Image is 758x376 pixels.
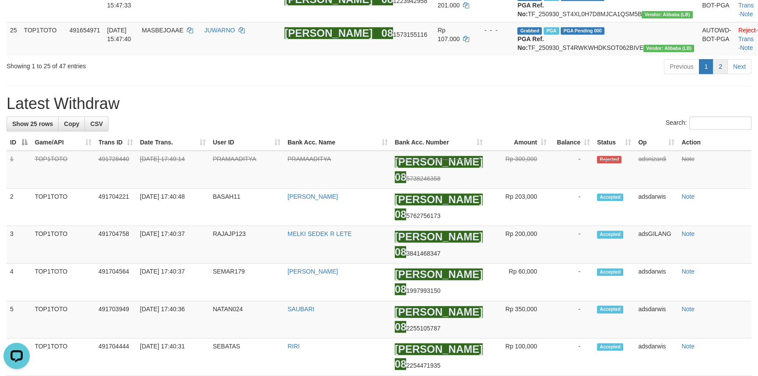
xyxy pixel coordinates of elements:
th: Bank Acc. Number: activate to sort column ascending [391,134,486,151]
th: Date Trans.: activate to sort column ascending [137,134,209,151]
td: Rp 200,000 [486,226,550,264]
span: Show 25 rows [12,120,53,127]
a: Next [727,59,751,74]
td: 2 [7,188,31,226]
td: - [550,264,593,301]
a: Note [681,268,695,275]
span: Accepted [597,268,623,276]
ah_el_jm_1757876466094: 08 [395,283,407,295]
ah_el_jm_1757876466094: 08 [395,358,407,370]
td: [DATE] 17:49:14 [137,151,209,188]
span: Vendor URL: https://dashboard.q2checkout.com/secure [642,11,692,18]
td: Rp 100,000 [486,338,550,376]
td: NATAN024 [209,301,284,338]
span: Rp 107.000 [438,27,460,42]
td: adsnizardi [635,151,678,188]
ah_el_jm_1757876466094: [PERSON_NAME] [395,268,483,280]
b: PGA Ref. No: [517,35,544,51]
td: [DATE] 17:40:37 [137,264,209,301]
td: 1 [7,151,31,188]
td: [DATE] 17:40:37 [137,226,209,264]
td: Rp 300,000 [486,151,550,188]
a: Copy [58,116,85,131]
span: [DATE] 15:47:40 [107,27,131,42]
a: [PERSON_NAME] [288,193,338,200]
a: 1 [699,59,714,74]
td: adsGILANG [635,226,678,264]
ah_el_jm_1757876466094: [PERSON_NAME] [395,193,483,205]
div: - - - [477,26,511,35]
td: 491704221 [95,188,137,226]
td: 4 [7,264,31,301]
th: Game/API: activate to sort column ascending [31,134,95,151]
span: Accepted [597,306,623,313]
td: - [550,188,593,226]
span: Accepted [597,193,623,201]
span: 491654971 [70,27,100,34]
td: AUTOWD-BOT-PGA [698,22,735,56]
span: Rejected [597,156,621,163]
td: 491703949 [95,301,137,338]
td: adsdarwis [635,188,678,226]
span: Copy 081997993150 to clipboard [395,287,441,294]
ah_el_jm_1757876466094: 08 [395,171,407,183]
td: - [550,151,593,188]
td: TOP1TOTO [21,22,66,56]
span: Copy 082254471935 to clipboard [395,362,441,369]
span: Copy 085738246358 to clipboard [395,175,441,182]
a: PRAMAADITYA [288,155,331,162]
span: Grabbed [517,27,542,35]
td: TOP1TOTO [31,188,95,226]
td: [DATE] 17:40:36 [137,301,209,338]
b: PGA Ref. No: [517,2,544,18]
a: SAUBARI [288,306,314,313]
td: TOP1TOTO [31,151,95,188]
ah_el_jm_1757876466094: [PERSON_NAME] [395,306,483,318]
a: [PERSON_NAME] [288,268,338,275]
td: adsdarwis [635,301,678,338]
td: RAJAJP123 [209,226,284,264]
span: Copy 081573155116 to clipboard [382,31,428,38]
a: Note [681,230,695,237]
input: Search: [689,116,751,130]
td: TOP1TOTO [31,264,95,301]
a: Previous [664,59,699,74]
span: Copy [64,120,79,127]
span: Copy 085762756173 to clipboard [395,212,441,219]
td: SEMAR179 [209,264,284,301]
td: PRAMAADITYA [209,151,284,188]
button: Open LiveChat chat widget [4,4,30,30]
td: 6 [7,338,31,376]
th: Status: activate to sort column ascending [593,134,635,151]
td: - [550,338,593,376]
th: User ID: activate to sort column ascending [209,134,284,151]
span: Marked by adsGILANG [544,27,559,35]
th: Op: activate to sort column ascending [635,134,678,151]
td: TOP1TOTO [31,226,95,264]
ah_el_jm_1757876466094: 08 [395,321,407,333]
td: 491704758 [95,226,137,264]
td: SEBATAS [209,338,284,376]
ah_el_jm_1757876466094: 08 [395,208,407,220]
td: 491704564 [95,264,137,301]
h1: Latest Withdraw [7,95,751,112]
div: Showing 1 to 25 of 47 entries [7,58,309,70]
span: MASBEJOAAE [142,27,183,34]
th: Trans ID: activate to sort column ascending [95,134,137,151]
td: TOP1TOTO [31,301,95,338]
td: TF_250930_ST4RWKWHDKSOT062BIVE [514,22,698,56]
td: - [550,301,593,338]
td: 3 [7,226,31,264]
a: Note [681,306,695,313]
a: Note [740,11,753,18]
ah_el_jm_1757876466094: 08 [395,246,407,258]
span: PGA Pending [561,27,604,35]
td: TOP1TOTO [31,338,95,376]
td: [DATE] 17:40:48 [137,188,209,226]
td: Rp 203,000 [486,188,550,226]
th: Bank Acc. Name: activate to sort column ascending [284,134,391,151]
a: Reject [738,27,756,34]
a: 2 [713,59,728,74]
a: JUWARNO [204,27,235,34]
th: Balance: activate to sort column ascending [550,134,593,151]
